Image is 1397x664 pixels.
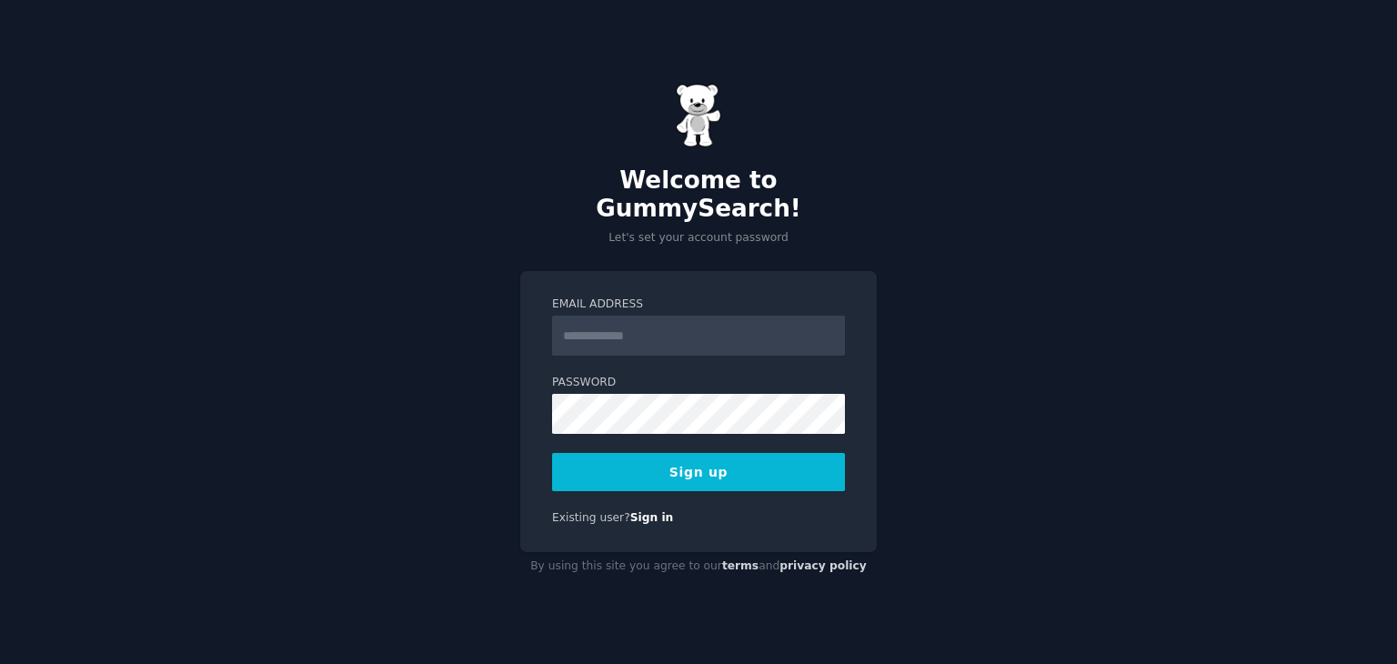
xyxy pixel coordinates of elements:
label: Email Address [552,297,845,313]
a: privacy policy [779,559,867,572]
h2: Welcome to GummySearch! [520,166,877,224]
img: Gummy Bear [676,84,721,147]
p: Let's set your account password [520,230,877,246]
div: By using this site you agree to our and [520,552,877,581]
a: terms [722,559,759,572]
label: Password [552,375,845,391]
span: Existing user? [552,511,630,524]
a: Sign in [630,511,674,524]
button: Sign up [552,453,845,491]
